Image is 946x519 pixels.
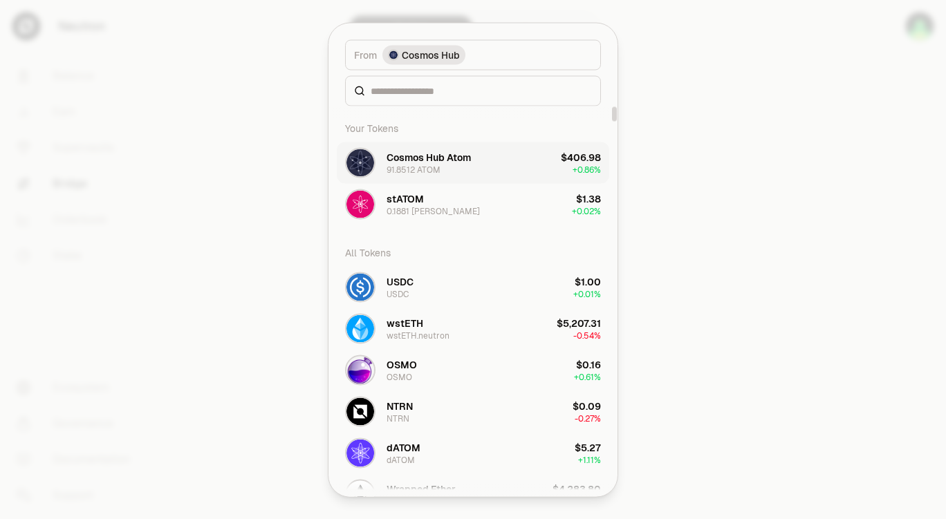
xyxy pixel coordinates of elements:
[575,274,601,288] div: $1.00
[572,205,601,216] span: + 0.02%
[387,454,415,465] div: dATOM
[337,390,609,432] button: NTRN LogoNTRNNTRN$0.09-0.27%
[387,288,409,299] div: USDC
[402,48,460,62] span: Cosmos Hub
[576,191,601,205] div: $1.38
[387,496,423,507] div: WETH.axl
[345,39,601,70] button: FromCosmos Hub LogoCosmos Hub
[337,473,609,515] button: WETH.axl LogoWrapped EtherWETH.axl$4,283.80-0.85%
[561,150,601,164] div: $406.98
[389,50,398,59] img: Cosmos Hub Logo
[337,432,609,473] button: dATOM LogodATOMdATOM$5.27+1.11%
[387,357,417,371] div: OSMO
[346,397,374,425] img: NTRN Logo
[337,114,609,142] div: Your Tokens
[573,288,601,299] span: + 0.01%
[387,399,413,413] div: NTRN
[346,314,374,342] img: wstETH.neutron Logo
[387,164,440,175] div: 91.8512 ATOM
[346,356,374,384] img: OSMO Logo
[387,205,480,216] div: 0.1881 [PERSON_NAME]
[387,191,424,205] div: stATOM
[573,164,601,175] span: + 0.86%
[387,330,449,341] div: wstETH.neutron
[387,371,412,382] div: OSMO
[387,150,471,164] div: Cosmos Hub Atom
[346,439,374,466] img: dATOM Logo
[557,316,601,330] div: $5,207.31
[346,149,374,176] img: ATOM Logo
[387,316,423,330] div: wstETH
[346,190,374,218] img: stATOM Logo
[346,273,374,301] img: USDC Logo
[573,399,601,413] div: $0.09
[337,349,609,390] button: OSMO LogoOSMOOSMO$0.16+0.61%
[387,274,414,288] div: USDC
[354,48,377,62] span: From
[337,266,609,308] button: USDC LogoUSDCUSDC$1.00+0.01%
[553,482,601,496] div: $4,283.80
[346,480,374,508] img: WETH.axl Logo
[573,330,601,341] span: -0.54%
[337,238,609,266] div: All Tokens
[574,371,601,382] span: + 0.61%
[387,482,456,496] div: Wrapped Ether
[337,183,609,225] button: stATOM LogostATOM0.1881 [PERSON_NAME]$1.38+0.02%
[575,440,601,454] div: $5.27
[387,440,420,454] div: dATOM
[387,413,409,424] div: NTRN
[575,413,601,424] span: -0.27%
[337,142,609,183] button: ATOM LogoCosmos Hub Atom91.8512 ATOM$406.98+0.86%
[576,357,601,371] div: $0.16
[578,454,601,465] span: + 1.11%
[573,496,601,507] span: -0.85%
[337,308,609,349] button: wstETH.neutron LogowstETHwstETH.neutron$5,207.31-0.54%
